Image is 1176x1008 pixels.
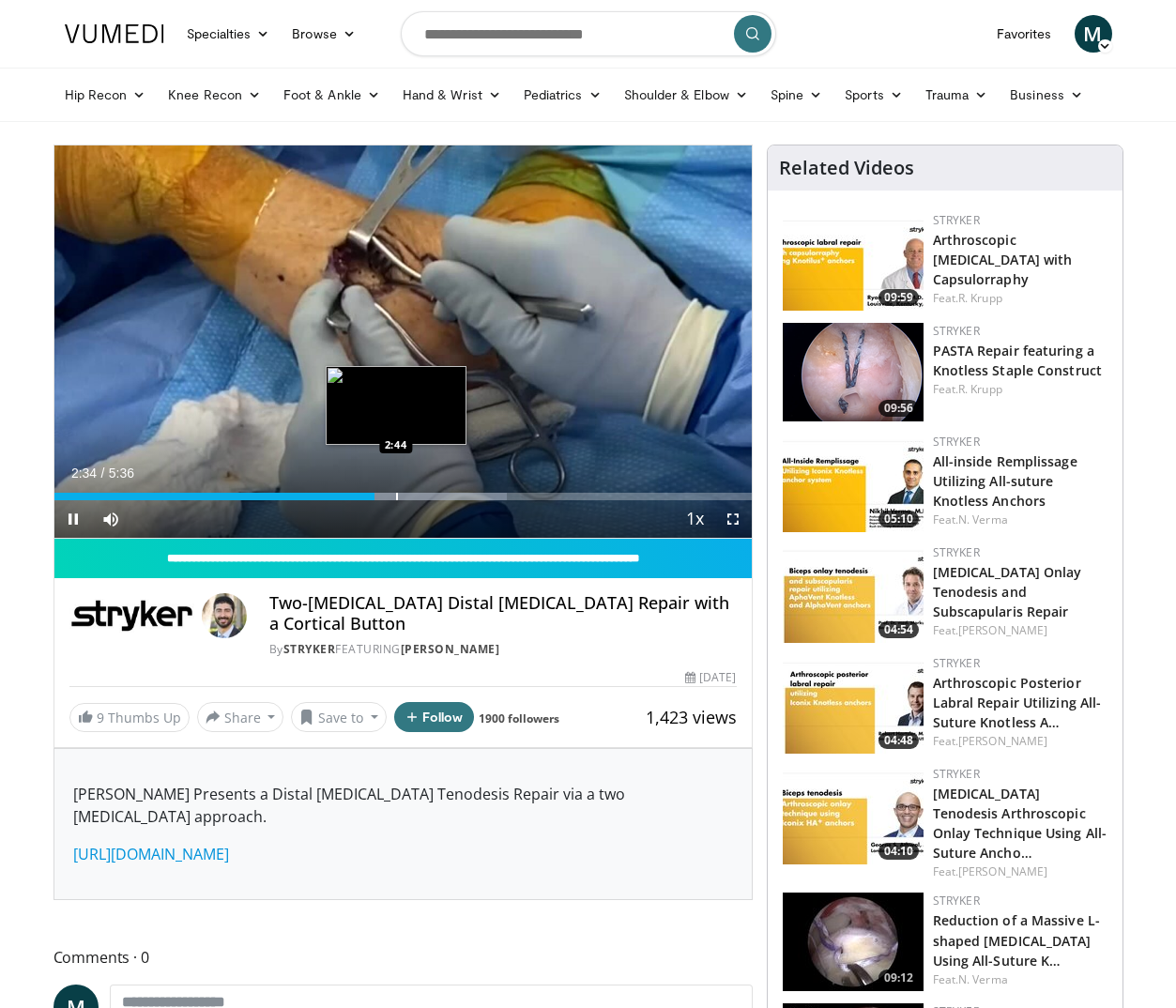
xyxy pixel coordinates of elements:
[933,655,980,671] a: Stryker
[73,844,229,864] a: [URL][DOMAIN_NAME]
[933,290,1107,307] div: Feat.
[65,24,164,43] img: VuMedi Logo
[933,863,1107,880] div: Feat.
[933,733,1107,750] div: Feat.
[933,893,980,909] a: Stryker
[783,893,924,991] img: 16e0862d-dfc8-4e5d-942e-77f3ecacd95c.150x105_q85_crop-smart_upscale.jpg
[326,366,466,445] img: image.jpeg
[783,655,924,754] a: 04:48
[933,563,1082,620] a: [MEDICAL_DATA] Onlay Tenodesis and Subscapularis Repair
[394,702,475,732] button: Follow
[933,911,1101,969] a: Reduction of a Massive L-shaped [MEDICAL_DATA] Using All-Suture K…
[269,641,737,658] div: By FEATURING
[92,500,130,538] button: Mute
[269,593,737,634] h4: Two-[MEDICAL_DATA] Distal [MEDICAL_DATA] Repair with a Cortical Button
[272,76,391,114] a: Foot & Ankle
[291,702,387,732] button: Save to
[1075,15,1112,53] a: M
[157,76,272,114] a: Knee Recon
[54,493,752,500] div: Progress Bar
[714,500,752,538] button: Fullscreen
[933,434,980,450] a: Stryker
[677,500,714,538] button: Playback Rate
[878,511,919,527] span: 05:10
[783,212,924,311] a: 09:59
[97,709,104,726] span: 9
[933,766,980,782] a: Stryker
[613,76,759,114] a: Shoulder & Elbow
[958,512,1008,527] a: N. Verma
[391,76,512,114] a: Hand & Wrist
[933,452,1077,510] a: All-inside Remplissage Utilizing All-suture Knotless Anchors
[933,544,980,560] a: Stryker
[53,76,158,114] a: Hip Recon
[958,622,1047,638] a: [PERSON_NAME]
[933,212,980,228] a: Stryker
[833,76,914,114] a: Sports
[176,15,282,53] a: Specialties
[933,381,1107,398] div: Feat.
[401,641,500,657] a: [PERSON_NAME]
[783,434,924,532] a: 05:10
[958,381,1002,397] a: R. Krupp
[783,323,924,421] img: 84acc7eb-cb93-455a-a344-5c35427a46c1.png.150x105_q85_crop-smart_upscale.png
[646,706,737,728] span: 1,423 views
[878,843,919,860] span: 04:10
[958,971,1008,987] a: N. Verma
[401,11,776,56] input: Search topics, interventions
[783,212,924,311] img: c8a3b2cc-5bd4-4878-862c-e86fdf4d853b.150x105_q85_crop-smart_upscale.jpg
[202,593,247,638] img: Avatar
[283,641,336,657] a: Stryker
[54,500,92,538] button: Pause
[878,289,919,306] span: 09:59
[933,323,980,339] a: Stryker
[878,400,919,417] span: 09:56
[958,290,1002,306] a: R. Krupp
[933,674,1102,731] a: Arthroscopic Posterior Labral Repair Utilizing All-Suture Knotless A…
[958,733,1047,749] a: [PERSON_NAME]
[197,702,284,732] button: Share
[933,512,1107,528] div: Feat.
[783,893,924,991] a: 09:12
[685,669,736,686] div: [DATE]
[783,655,924,754] img: d2f6a426-04ef-449f-8186-4ca5fc42937c.150x105_q85_crop-smart_upscale.jpg
[783,766,924,864] a: 04:10
[878,732,919,749] span: 04:48
[69,593,194,638] img: Stryker
[958,863,1047,879] a: [PERSON_NAME]
[783,544,924,643] a: 04:54
[53,945,753,970] span: Comments 0
[101,466,105,481] span: /
[54,145,752,539] video-js: Video Player
[933,622,1107,639] div: Feat.
[933,785,1107,862] a: [MEDICAL_DATA] Tenodesis Arthroscopic Onlay Technique Using All-Suture Ancho…
[512,76,613,114] a: Pediatrics
[933,342,1103,379] a: PASTA Repair featuring a Knotless Staple Construct
[933,231,1073,288] a: Arthroscopic [MEDICAL_DATA] with Capsulorraphy
[759,76,833,114] a: Spine
[783,544,924,643] img: f0e53f01-d5db-4f12-81ed-ecc49cba6117.150x105_q85_crop-smart_upscale.jpg
[69,703,190,732] a: 9 Thumbs Up
[109,466,134,481] span: 5:36
[479,710,559,726] a: 1900 followers
[985,15,1063,53] a: Favorites
[999,76,1094,114] a: Business
[783,434,924,532] img: 0dbaa052-54c8-49be-8279-c70a6c51c0f9.150x105_q85_crop-smart_upscale.jpg
[71,466,97,481] span: 2:34
[933,971,1107,988] div: Feat.
[779,157,914,179] h4: Related Videos
[914,76,1000,114] a: Trauma
[783,323,924,421] a: 09:56
[73,783,733,828] p: [PERSON_NAME] Presents a Distal [MEDICAL_DATA] Tenodesis Repair via a two [MEDICAL_DATA] approach.
[878,621,919,638] span: 04:54
[878,970,919,986] span: 09:12
[281,15,367,53] a: Browse
[783,766,924,864] img: dd3c9599-9b8f-4523-a967-19256dd67964.150x105_q85_crop-smart_upscale.jpg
